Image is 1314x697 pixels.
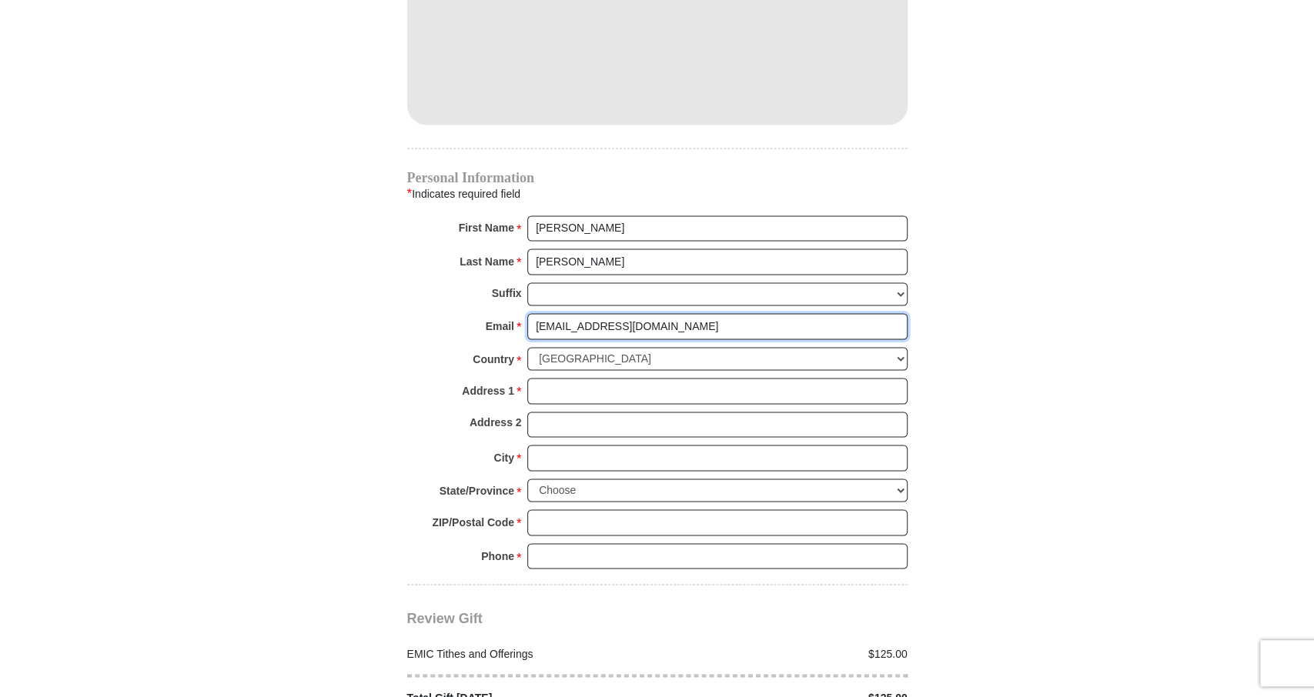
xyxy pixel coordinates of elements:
[459,217,514,238] strong: First Name
[486,315,514,337] strong: Email
[473,348,514,370] strong: Country
[470,412,522,433] strong: Address 2
[493,447,513,469] strong: City
[432,512,514,533] strong: ZIP/Postal Code
[481,545,514,566] strong: Phone
[492,282,522,304] strong: Suffix
[657,645,916,662] div: $125.00
[399,645,657,662] div: EMIC Tithes and Offerings
[440,480,514,502] strong: State/Province
[462,380,514,402] strong: Address 1
[407,610,483,625] span: Review Gift
[407,184,908,204] div: Indicates required field
[407,172,908,184] h4: Personal Information
[460,251,514,272] strong: Last Name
